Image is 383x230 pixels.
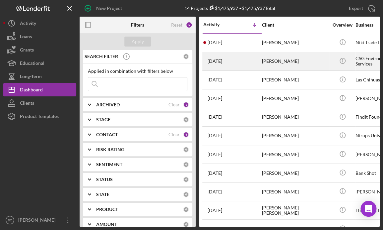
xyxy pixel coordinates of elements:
[8,218,12,222] text: BZ
[208,40,222,45] time: 2025-10-02 19:30
[183,191,189,197] div: 0
[183,147,189,153] div: 0
[203,22,232,27] div: Activity
[208,208,222,213] time: 2025-07-26 01:15
[208,5,238,11] div: $1,475,937
[132,37,144,47] div: Apply
[208,96,222,101] time: 2025-09-24 21:23
[96,117,110,122] b: STAGE
[96,222,117,227] b: AMOUNT
[3,43,76,57] button: Grants
[96,2,122,15] div: New Project
[124,37,151,47] button: Apply
[262,146,328,163] div: [PERSON_NAME]
[96,207,118,212] b: PRODUCT
[262,34,328,52] div: [PERSON_NAME]
[168,132,180,137] div: Clear
[183,132,189,138] div: 4
[262,127,328,145] div: [PERSON_NAME]
[349,2,363,15] div: Export
[183,221,189,227] div: 0
[208,171,222,176] time: 2025-09-10 19:06
[208,114,222,120] time: 2025-09-24 00:28
[96,102,120,107] b: ARCHIVED
[208,58,222,64] time: 2025-10-02 02:55
[184,5,275,11] div: 14 Projects • $1,475,937 Total
[208,189,222,194] time: 2025-07-28 17:39
[96,192,109,197] b: STATE
[183,176,189,182] div: 0
[186,22,192,28] div: 5
[183,54,189,59] div: 0
[262,183,328,200] div: [PERSON_NAME]
[3,70,76,83] button: Long-Term
[20,43,34,58] div: Grants
[183,117,189,123] div: 0
[330,22,355,28] div: Overview
[262,22,328,28] div: Client
[208,77,222,82] time: 2025-09-30 18:03
[20,110,59,125] div: Product Templates
[262,201,328,219] div: [PERSON_NAME] [PERSON_NAME]
[20,17,36,32] div: Activity
[131,22,144,28] b: Filters
[3,17,76,30] button: Activity
[17,213,60,228] div: [PERSON_NAME]
[20,30,32,45] div: Loans
[96,132,118,137] b: CONTACT
[168,102,180,107] div: Clear
[85,54,118,59] b: SEARCH FILTER
[3,213,76,227] button: BZ[PERSON_NAME]
[88,68,187,74] div: Applied in combination with filters below
[96,147,124,152] b: RISK RATING
[342,2,380,15] button: Export
[183,162,189,168] div: 0
[20,57,44,71] div: Educational
[183,102,189,108] div: 1
[262,53,328,70] div: [PERSON_NAME]
[360,201,376,217] div: Open Intercom Messenger
[183,206,189,212] div: 0
[80,2,129,15] button: New Project
[96,162,122,167] b: SENTIMENT
[96,177,113,182] b: STATUS
[208,133,222,138] time: 2025-09-12 00:03
[3,83,76,96] button: Dashboard
[3,96,76,110] button: Clients
[262,108,328,126] div: [PERSON_NAME]
[262,164,328,182] div: [PERSON_NAME]
[3,57,76,70] button: Educational
[3,110,76,123] button: Product Templates
[3,30,76,43] button: Loans
[262,71,328,89] div: [PERSON_NAME]
[20,96,34,111] div: Clients
[20,83,43,98] div: Dashboard
[171,22,182,28] div: Reset
[208,152,222,157] time: 2025-09-10 22:50
[20,70,42,85] div: Long-Term
[262,90,328,107] div: [PERSON_NAME]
